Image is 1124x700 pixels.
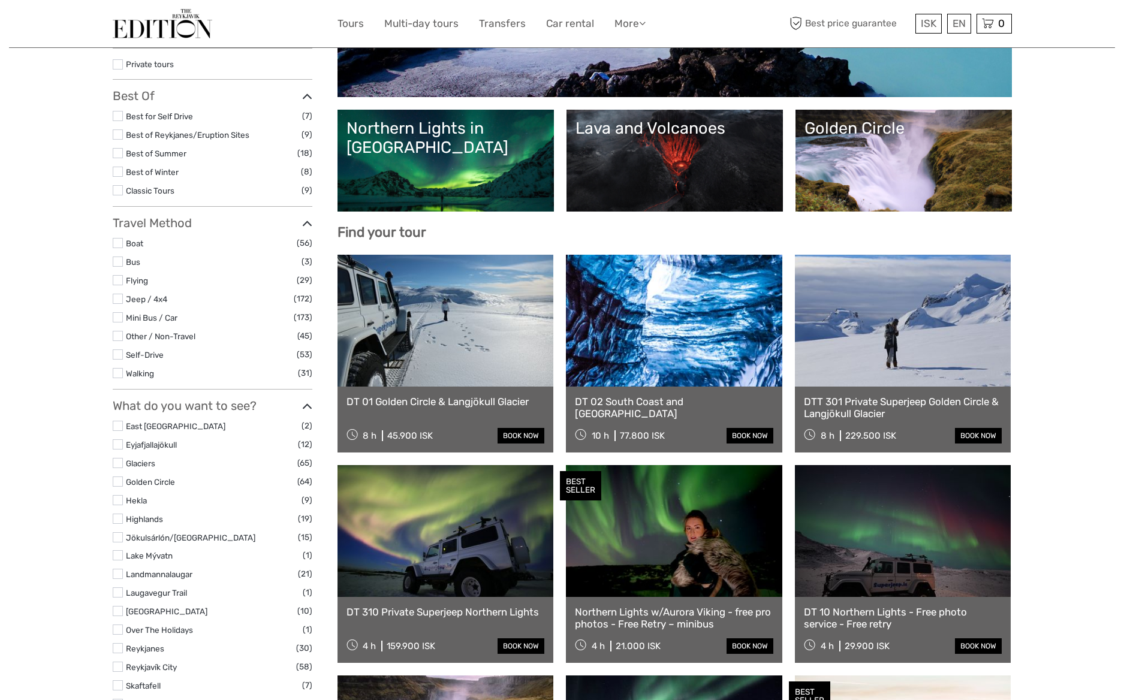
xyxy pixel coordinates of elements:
[126,662,177,672] a: Reykjavík City
[298,530,312,544] span: (15)
[560,471,601,501] div: BEST SELLER
[297,604,312,618] span: (10)
[996,17,1007,29] span: 0
[302,678,312,692] span: (7)
[921,17,936,29] span: ISK
[337,224,426,240] b: Find your tour
[126,239,143,248] a: Boat
[297,329,312,343] span: (45)
[126,533,255,542] a: Jökulsárlón/[GEOGRAPHIC_DATA]
[727,428,773,443] a: book now
[845,430,896,441] div: 229.500 ISK
[575,119,774,138] div: Lava and Volcanoes
[126,681,161,690] a: Skaftafell
[303,623,312,636] span: (1)
[302,109,312,123] span: (7)
[126,421,225,431] a: East [GEOGRAPHIC_DATA]
[296,660,312,674] span: (58)
[546,15,594,32] a: Car rental
[298,366,312,380] span: (31)
[498,638,544,654] a: book now
[302,419,312,433] span: (2)
[126,369,154,378] a: Walking
[126,331,195,341] a: Other / Non-Travel
[804,606,1002,630] a: DT 10 Northern Lights - Free photo service - Free retry
[113,89,312,103] h3: Best Of
[126,514,163,524] a: Highlands
[302,183,312,197] span: (9)
[821,430,834,441] span: 8 h
[614,15,646,32] a: More
[303,548,312,562] span: (1)
[298,512,312,526] span: (19)
[804,119,1003,138] div: Golden Circle
[346,119,545,158] div: Northern Lights in [GEOGRAPHIC_DATA]
[126,149,186,158] a: Best of Summer
[126,569,192,579] a: Landmannalaugar
[387,641,435,651] div: 159.900 ISK
[17,21,135,31] p: We're away right now. Please check back later!
[298,437,312,451] span: (12)
[479,15,526,32] a: Transfers
[297,236,312,250] span: (56)
[384,15,459,32] a: Multi-day tours
[297,348,312,361] span: (53)
[592,641,605,651] span: 4 h
[126,257,140,267] a: Bus
[298,567,312,581] span: (21)
[126,458,155,468] a: Glaciers
[138,19,152,33] button: Open LiveChat chat widget
[302,255,312,268] span: (3)
[126,477,175,487] a: Golden Circle
[955,428,1002,443] a: book now
[126,588,187,598] a: Laugavegur Trail
[126,111,193,121] a: Best for Self Drive
[126,440,177,449] a: Eyjafjallajökull
[126,313,177,322] a: Mini Bus / Car
[845,641,890,651] div: 29.900 ISK
[804,396,1002,420] a: DTT 301 Private Superjeep Golden Circle & Langjökull Glacier
[126,625,193,635] a: Over The Holidays
[302,493,312,507] span: (9)
[126,167,179,177] a: Best of Winter
[297,456,312,470] span: (65)
[126,551,173,560] a: Lake Mývatn
[126,607,207,616] a: [GEOGRAPHIC_DATA]
[297,273,312,287] span: (29)
[498,428,544,443] a: book now
[363,430,376,441] span: 8 h
[301,165,312,179] span: (8)
[297,475,312,488] span: (64)
[294,292,312,306] span: (172)
[337,15,364,32] a: Tours
[113,9,212,38] img: The Reykjavík Edition
[126,130,249,140] a: Best of Reykjanes/Eruption Sites
[804,119,1003,203] a: Golden Circle
[363,641,376,651] span: 4 h
[296,641,312,655] span: (30)
[126,294,167,304] a: Jeep / 4x4
[346,606,545,618] a: DT 310 Private Superjeep Northern Lights
[126,276,148,285] a: Flying
[113,399,312,413] h3: What do you want to see?
[821,641,834,651] span: 4 h
[302,128,312,141] span: (9)
[387,430,433,441] div: 45.900 ISK
[303,586,312,599] span: (1)
[346,119,545,203] a: Northern Lights in [GEOGRAPHIC_DATA]
[592,430,609,441] span: 10 h
[126,59,174,69] a: Private tours
[620,430,665,441] div: 77.800 ISK
[126,350,164,360] a: Self-Drive
[955,638,1002,654] a: book now
[575,396,773,420] a: DT 02 South Coast and [GEOGRAPHIC_DATA]
[297,146,312,160] span: (18)
[616,641,661,651] div: 21.000 ISK
[787,14,912,34] span: Best price guarantee
[727,638,773,654] a: book now
[575,119,774,203] a: Lava and Volcanoes
[346,396,545,408] a: DT 01 Golden Circle & Langjökull Glacier
[113,216,312,230] h3: Travel Method
[126,496,147,505] a: Hekla
[575,606,773,630] a: Northern Lights w/Aurora Viking - free pro photos - Free Retry – minibus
